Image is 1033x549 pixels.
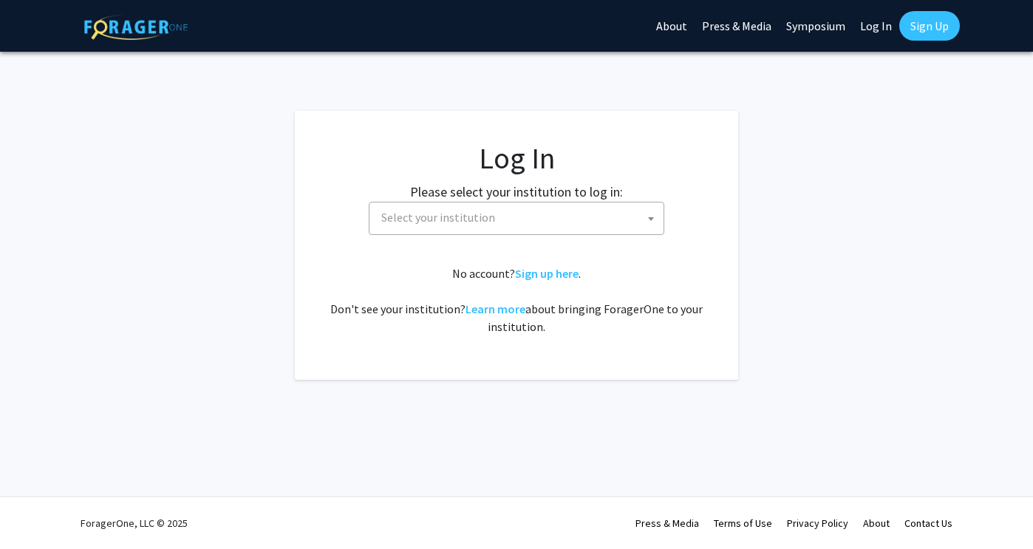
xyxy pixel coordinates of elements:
div: No account? . Don't see your institution? about bringing ForagerOne to your institution. [324,265,709,335]
label: Please select your institution to log in: [410,182,623,202]
span: Select your institution [381,210,495,225]
a: About [863,516,890,530]
a: Sign up here [515,266,579,281]
span: Select your institution [369,202,664,235]
a: Privacy Policy [787,516,848,530]
img: ForagerOne Logo [84,14,188,40]
a: Contact Us [904,516,952,530]
span: Select your institution [375,202,664,233]
a: Learn more about bringing ForagerOne to your institution [466,301,525,316]
a: Terms of Use [714,516,772,530]
a: Sign Up [899,11,960,41]
a: Press & Media [635,516,699,530]
h1: Log In [324,140,709,176]
div: ForagerOne, LLC © 2025 [81,497,188,549]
